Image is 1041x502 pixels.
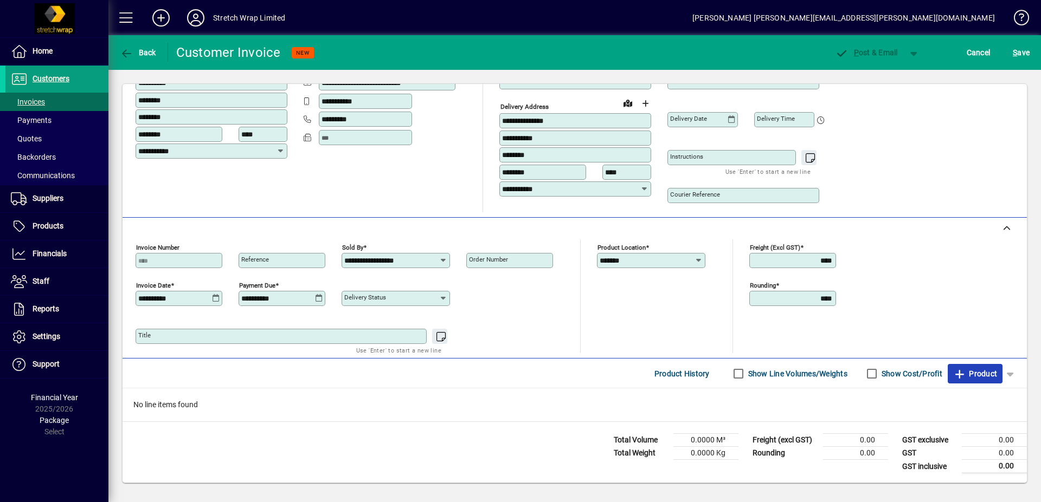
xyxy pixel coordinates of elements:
a: Support [5,351,108,378]
mat-label: Freight (excl GST) [750,244,800,251]
span: Invoices [11,97,45,106]
a: Knowledge Base [1006,2,1027,37]
mat-label: Order number [469,256,508,263]
a: Invoices [5,93,108,111]
span: Cancel [967,44,991,61]
td: 0.00 [962,447,1027,460]
mat-label: Title [138,331,151,339]
mat-label: Rounding [750,282,776,289]
div: [PERSON_NAME] [PERSON_NAME][EMAIL_ADDRESS][PERSON_NAME][DOMAIN_NAME] [692,9,995,27]
span: Products [33,221,63,230]
td: 0.00 [823,434,888,447]
span: Backorders [11,153,56,161]
td: GST exclusive [897,434,962,447]
span: Package [40,416,69,425]
td: 0.00 [823,447,888,460]
button: Product History [650,364,714,383]
td: 0.0000 Kg [673,447,738,460]
span: Financials [33,249,67,258]
mat-label: Courier Reference [670,191,720,198]
a: Communications [5,166,108,185]
a: Quotes [5,129,108,148]
span: Product [953,365,997,382]
span: Payments [11,116,52,125]
span: Product History [654,365,710,382]
span: Suppliers [33,194,63,203]
mat-label: Delivery status [344,294,386,301]
div: Stretch Wrap Limited [213,9,286,27]
a: Home [5,38,108,65]
td: Total Volume [608,434,673,447]
span: P [854,48,859,57]
a: Staff [5,268,108,295]
a: Suppliers [5,185,108,212]
mat-label: Reference [241,256,269,263]
td: GST [897,447,962,460]
span: ost & Email [835,48,898,57]
span: ave [1013,44,1030,61]
div: No line items found [123,388,1027,421]
span: Back [120,48,156,57]
a: Settings [5,323,108,350]
span: NEW [296,49,310,56]
a: Reports [5,296,108,323]
button: Save [1010,43,1032,62]
span: Communications [11,171,75,180]
a: Financials [5,240,108,268]
mat-label: Delivery time [757,115,795,122]
span: Financial Year [31,393,78,402]
button: Add [144,8,178,28]
span: Support [33,360,60,368]
mat-label: Invoice number [136,244,179,251]
button: Product [948,364,1003,383]
mat-hint: Use 'Enter' to start a new line [725,165,811,178]
span: Home [33,47,53,55]
mat-label: Payment due [239,282,275,289]
td: 0.00 [962,434,1027,447]
mat-label: Product location [597,244,646,251]
a: Payments [5,111,108,129]
span: Customers [33,74,69,83]
mat-hint: Use 'Enter' to start a new line [356,344,441,356]
span: Quotes [11,134,42,143]
a: Backorders [5,148,108,166]
app-page-header-button: Back [108,43,168,62]
td: Total Weight [608,447,673,460]
label: Show Line Volumes/Weights [746,368,847,379]
a: View on map [619,94,637,112]
span: S [1013,48,1017,57]
a: Products [5,213,108,240]
span: Reports [33,304,59,313]
mat-label: Sold by [342,244,363,251]
label: Show Cost/Profit [879,368,942,379]
td: 0.00 [962,460,1027,473]
button: Post & Email [830,43,903,62]
button: Choose address [637,95,654,112]
mat-label: Instructions [670,153,703,160]
button: Back [117,43,159,62]
span: Staff [33,277,49,285]
mat-label: Delivery date [670,115,707,122]
td: Rounding [747,447,823,460]
span: Settings [33,332,60,341]
button: Cancel [964,43,993,62]
mat-label: Invoice date [136,282,171,289]
td: GST inclusive [897,460,962,473]
button: Profile [178,8,213,28]
div: Customer Invoice [176,44,281,61]
td: Freight (excl GST) [747,434,823,447]
td: 0.0000 M³ [673,434,738,447]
